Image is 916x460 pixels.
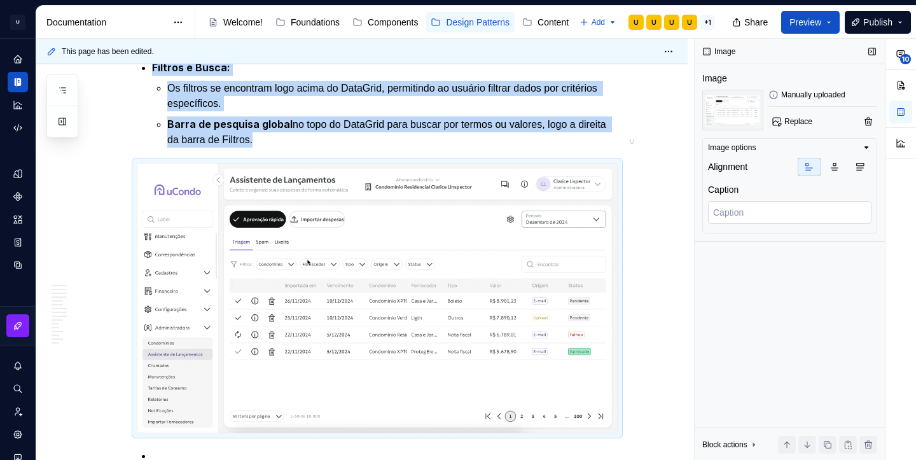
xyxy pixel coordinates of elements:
div: Alignment [708,160,747,173]
strong: Filtros e Busca: [152,61,230,74]
p: no topo do DataGrid para buscar por termos ou valores, logo a direita da barra de Filtros. [167,116,618,148]
a: Analytics [8,95,28,115]
a: Welcome! [203,12,268,32]
div: Content [538,16,569,29]
div: Block actions [702,440,747,450]
div: Image [702,72,727,85]
p: Os filtros se encontram logo acima do DataGrid, permitindo ao usuário filtrar dados por critérios... [167,81,618,111]
button: U [3,8,33,36]
button: Notifications [8,356,28,376]
a: Design Patterns [426,12,515,32]
a: Content [517,12,574,32]
span: Publish [863,16,892,29]
div: U [669,17,674,27]
div: Manually uploaded [768,90,877,100]
button: Publish [845,11,911,34]
div: Foundations [291,16,340,29]
div: U [651,17,656,27]
a: Design tokens [8,164,28,184]
span: Share [744,16,768,29]
a: Components [347,12,423,32]
div: + 1 [700,15,715,30]
a: Home [8,49,28,69]
div: Documentation [46,16,167,29]
button: Replace [768,113,818,130]
a: Storybook stories [8,232,28,253]
a: Code automation [8,118,28,138]
span: 10 [900,54,911,64]
div: Image options [708,143,756,153]
div: U [687,17,692,27]
div: Caption [708,183,739,196]
a: Documentation [8,72,28,92]
div: Design Patterns [446,16,510,29]
span: Replace [784,116,812,127]
strong: Barra de pesquisa global [167,118,293,130]
img: 587641d4-48fc-45e5-9645-0148cc145176.gif [702,90,763,130]
button: Add [576,13,621,31]
a: Settings [8,424,28,445]
button: Preview [781,11,840,34]
div: Welcome! [223,16,263,29]
a: Components [8,186,28,207]
a: Assets [8,209,28,230]
span: This page has been edited. [62,46,154,57]
a: Foundations [270,12,345,32]
div: Page tree [203,10,573,35]
span: Preview [789,16,821,29]
a: Data sources [8,255,28,275]
div: Components [368,16,418,29]
button: Search ⌘K [8,379,28,399]
div: U [634,17,639,27]
div: U [630,137,634,147]
button: Image options [708,143,871,153]
div: Block actions [702,436,759,454]
span: Add [592,17,605,27]
button: Share [726,11,776,34]
img: 587641d4-48fc-45e5-9645-0148cc145176.gif [137,164,617,433]
div: U [10,15,25,30]
a: Invite team [8,401,28,422]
